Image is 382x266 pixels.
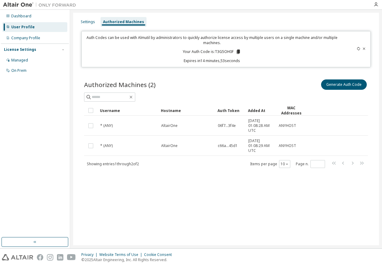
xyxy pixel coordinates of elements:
[11,36,40,40] div: Company Profile
[248,118,273,133] span: [DATE] 01:08:28 AM UTC
[11,25,35,30] div: User Profile
[85,35,339,45] p: Auth Codes can be used with Almutil by administrators to quickly authorize license access by mult...
[11,58,28,63] div: Managed
[99,252,144,257] div: Website Terms of Use
[279,123,296,128] span: ANYHOST
[103,19,144,24] div: Authorized Machines
[47,254,53,261] img: instagram.svg
[161,123,178,128] span: AltairOne
[281,162,289,166] button: 10
[248,106,274,115] div: Added At
[321,79,367,90] button: Generate Auth Code
[2,254,33,261] img: altair_logo.svg
[85,58,339,63] p: Expires in 14 minutes, 53 seconds
[218,143,238,148] span: c66a...45d1
[250,160,290,168] span: Items per page
[67,254,76,261] img: youtube.svg
[279,143,296,148] span: ANYHOST
[81,19,95,24] div: Settings
[81,257,175,262] p: © 2025 Altair Engineering, Inc. All Rights Reserved.
[218,106,243,115] div: Auth Token
[100,106,156,115] div: Username
[11,14,31,19] div: Dashboard
[37,254,43,261] img: facebook.svg
[248,138,273,153] span: [DATE] 01:08:29 AM UTC
[161,143,178,148] span: AltairOne
[81,252,99,257] div: Privacy
[144,252,175,257] div: Cookie Consent
[57,254,63,261] img: linkedin.svg
[11,68,27,73] div: On Prem
[100,123,113,128] span: * (ANY)
[218,123,236,128] span: 06f7...3f4e
[183,49,241,54] p: Your Auth Code is: T3G5OH0F
[84,80,156,89] span: Authorized Machines (2)
[296,160,325,168] span: Page n.
[3,2,79,8] img: Altair One
[87,161,139,166] span: Showing entries 1 through 2 of 2
[161,106,213,115] div: Hostname
[4,47,36,52] div: License Settings
[278,105,304,116] div: MAC Addresses
[100,143,113,148] span: * (ANY)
